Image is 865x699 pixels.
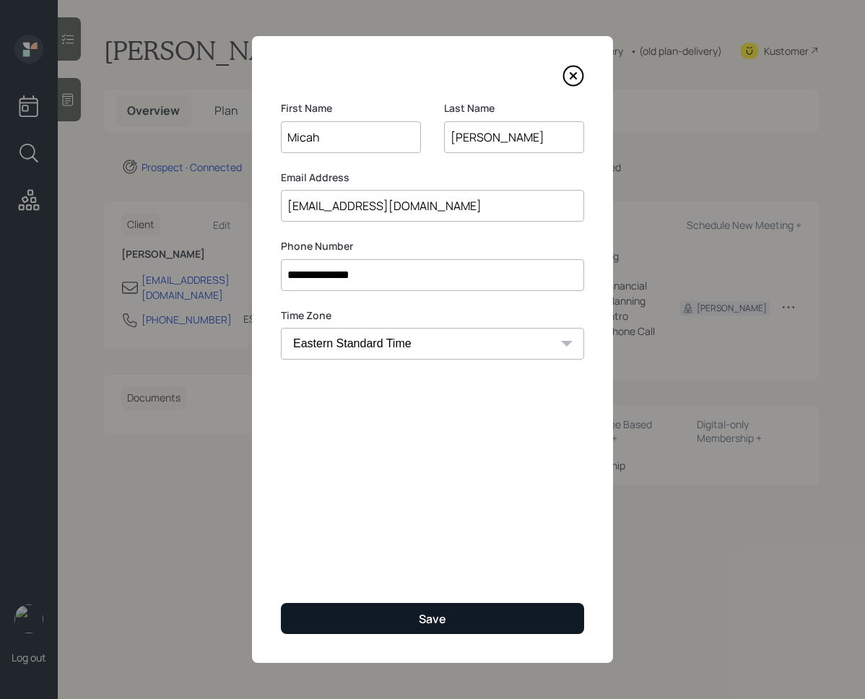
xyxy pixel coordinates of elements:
[444,101,584,116] label: Last Name
[419,611,446,627] div: Save
[281,101,421,116] label: First Name
[281,603,584,634] button: Save
[281,239,584,253] label: Phone Number
[281,308,584,323] label: Time Zone
[281,170,584,185] label: Email Address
